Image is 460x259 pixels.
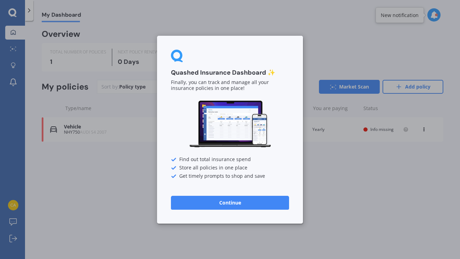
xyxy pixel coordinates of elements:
[171,195,289,209] button: Continue
[171,157,289,162] div: Find out total insurance spend
[171,69,289,77] h3: Quashed Insurance Dashboard ✨
[188,100,272,149] img: Dashboard
[171,173,289,179] div: Get timely prompts to shop and save
[171,80,289,91] p: Finally, you can track and manage all your insurance policies in one place!
[171,165,289,170] div: Store all policies in one place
